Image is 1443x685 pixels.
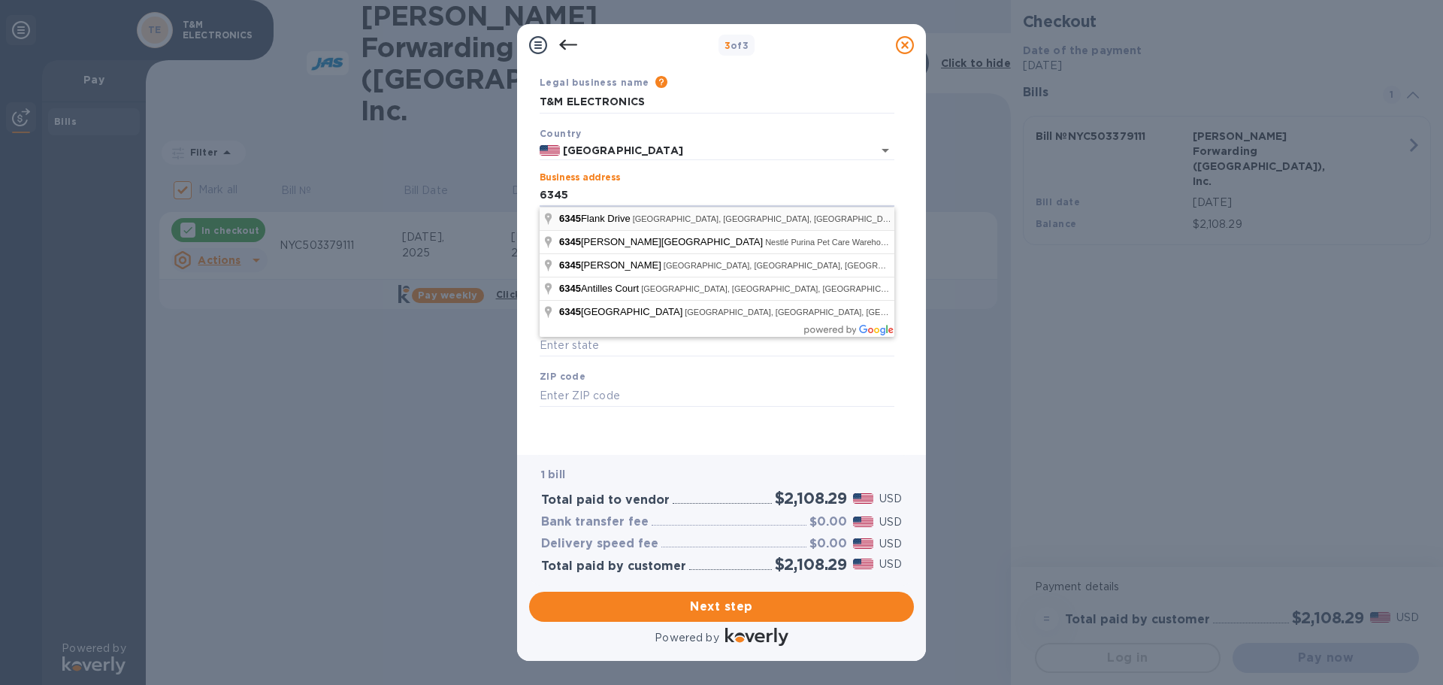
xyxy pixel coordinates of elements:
[664,261,931,270] span: [GEOGRAPHIC_DATA], [GEOGRAPHIC_DATA], [GEOGRAPHIC_DATA]
[875,140,896,161] button: Open
[540,145,560,156] img: US
[655,630,718,646] p: Powered by
[541,493,670,508] h3: Total paid to vendor
[633,214,900,223] span: [GEOGRAPHIC_DATA], [GEOGRAPHIC_DATA], [GEOGRAPHIC_DATA]
[540,371,585,382] b: ZIP code
[540,174,620,183] label: Business address
[685,308,952,317] span: [GEOGRAPHIC_DATA], [GEOGRAPHIC_DATA], [GEOGRAPHIC_DATA]
[725,40,749,51] b: of 3
[559,283,641,294] span: Antilles Court
[540,128,582,139] b: Country
[879,491,902,507] p: USD
[541,468,565,480] b: 1 bill
[559,236,581,247] span: 6345
[529,592,914,622] button: Next step
[809,537,847,551] h3: $0.00
[540,184,894,207] input: Enter address
[540,77,649,88] b: Legal business name
[560,141,852,160] input: Select country
[559,306,581,317] span: 6345
[879,514,902,530] p: USD
[879,536,902,552] p: USD
[559,283,581,294] span: 6345
[540,384,894,407] input: Enter ZIP code
[541,537,658,551] h3: Delivery speed fee
[559,213,633,224] span: Flank Drive
[775,555,847,574] h2: $2,108.29
[541,515,649,529] h3: Bank transfer fee
[559,213,581,224] span: 6345
[540,91,894,114] input: Enter legal business name
[540,335,894,357] input: Enter state
[559,259,664,271] span: [PERSON_NAME]
[559,306,685,317] span: [GEOGRAPHIC_DATA]
[809,515,847,529] h3: $0.00
[775,489,847,508] h2: $2,108.29
[541,598,902,616] span: Next step
[725,40,731,51] span: 3
[541,559,686,574] h3: Total paid by customer
[853,538,873,549] img: USD
[725,628,788,646] img: Logo
[641,284,909,293] span: [GEOGRAPHIC_DATA], [GEOGRAPHIC_DATA], [GEOGRAPHIC_DATA]
[559,259,581,271] span: 6345
[853,493,873,504] img: USD
[765,238,1166,247] span: Nestlé Purina Pet Care Warehouse, [GEOGRAPHIC_DATA], [GEOGRAPHIC_DATA], [GEOGRAPHIC_DATA]
[853,517,873,527] img: USD
[879,556,902,572] p: USD
[853,559,873,569] img: USD
[559,236,765,247] span: [PERSON_NAME][GEOGRAPHIC_DATA]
